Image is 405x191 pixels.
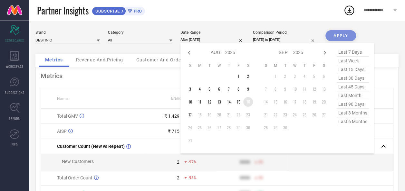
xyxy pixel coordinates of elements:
[280,123,290,132] td: Tue Sep 30 2025
[309,71,319,81] td: Fri Sep 05 2025
[195,97,205,107] td: Mon Aug 11 2025
[195,84,205,94] td: Mon Aug 04 2025
[261,123,271,132] td: Sun Sep 28 2025
[185,110,195,120] td: Sun Aug 17 2025
[309,63,319,68] th: Friday
[234,97,243,107] td: Fri Aug 15 2025
[271,123,280,132] td: Mon Sep 29 2025
[261,84,271,94] td: Sun Sep 07 2025
[224,123,234,132] td: Thu Aug 28 2025
[309,84,319,94] td: Fri Sep 12 2025
[243,97,253,107] td: Sat Aug 16 2025
[224,63,234,68] th: Thursday
[234,84,243,94] td: Fri Aug 08 2025
[195,63,205,68] th: Monday
[337,109,369,117] span: last 3 months
[164,114,179,119] div: ₹ 1,429
[280,110,290,120] td: Tue Sep 23 2025
[239,159,250,165] div: 9999
[261,110,271,120] td: Sun Sep 21 2025
[92,5,145,15] a: SUBSCRIBEPRO
[271,84,280,94] td: Mon Sep 08 2025
[337,83,369,91] span: last 45 days
[168,129,179,134] div: ₹ 715
[271,71,280,81] td: Mon Sep 01 2025
[224,84,234,94] td: Thu Aug 07 2025
[300,63,309,68] th: Thursday
[205,97,214,107] td: Tue Aug 12 2025
[319,97,329,107] td: Sat Sep 20 2025
[280,71,290,81] td: Tue Sep 02 2025
[280,97,290,107] td: Tue Sep 16 2025
[6,64,24,69] span: WORKSPACE
[92,9,121,14] span: SUBSCRIBE
[243,84,253,94] td: Sat Aug 09 2025
[337,117,369,126] span: last 6 months
[76,57,123,62] span: Revenue And Pricing
[185,84,195,94] td: Sun Aug 03 2025
[300,97,309,107] td: Thu Sep 18 2025
[5,38,24,43] span: SCORECARDS
[185,123,195,132] td: Sun Aug 24 2025
[319,84,329,94] td: Sat Sep 13 2025
[132,9,142,14] span: PRO
[57,129,67,134] span: AISP
[261,63,271,68] th: Sunday
[188,176,197,180] span: -98%
[57,144,125,149] span: Customer Count (New vs Repeat)
[205,123,214,132] td: Tue Aug 26 2025
[62,159,94,164] span: New Customers
[214,84,224,94] td: Wed Aug 06 2025
[205,84,214,94] td: Tue Aug 05 2025
[185,136,195,145] td: Sun Aug 31 2025
[214,97,224,107] td: Wed Aug 13 2025
[243,110,253,120] td: Sat Aug 23 2025
[224,97,234,107] td: Thu Aug 14 2025
[290,110,300,120] td: Wed Sep 24 2025
[57,175,92,180] span: Total Order Count
[258,176,263,180] span: 50
[300,110,309,120] td: Thu Sep 25 2025
[41,72,393,80] div: Metrics
[180,30,245,35] div: Date Range
[300,71,309,81] td: Thu Sep 04 2025
[337,91,369,100] span: last month
[309,110,319,120] td: Fri Sep 26 2025
[234,63,243,68] th: Friday
[214,123,224,132] td: Wed Aug 27 2025
[35,30,100,35] div: Brand
[188,160,197,164] span: -97%
[57,96,68,101] span: Name
[337,74,369,83] span: last 30 days
[319,71,329,81] td: Sat Sep 06 2025
[205,110,214,120] td: Tue Aug 19 2025
[261,97,271,107] td: Sun Sep 14 2025
[280,84,290,94] td: Tue Sep 09 2025
[290,71,300,81] td: Wed Sep 03 2025
[290,84,300,94] td: Wed Sep 10 2025
[253,36,317,43] input: Select comparison period
[290,63,300,68] th: Wednesday
[205,63,214,68] th: Tuesday
[185,63,195,68] th: Sunday
[337,48,369,57] span: last 7 days
[321,49,329,57] div: Next month
[234,123,243,132] td: Fri Aug 29 2025
[319,110,329,120] td: Sat Sep 27 2025
[343,5,355,16] div: Open download list
[45,57,63,62] span: Metrics
[108,30,172,35] div: Category
[37,4,89,17] span: Partner Insights
[243,123,253,132] td: Sat Aug 30 2025
[224,110,234,120] td: Thu Aug 21 2025
[177,175,179,180] div: 2
[185,97,195,107] td: Sun Aug 10 2025
[319,63,329,68] th: Saturday
[195,123,205,132] td: Mon Aug 25 2025
[290,97,300,107] td: Wed Sep 17 2025
[180,36,245,43] input: Select date range
[271,110,280,120] td: Mon Sep 22 2025
[171,96,192,101] span: Brand Value
[9,116,20,121] span: TRENDS
[309,97,319,107] td: Fri Sep 19 2025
